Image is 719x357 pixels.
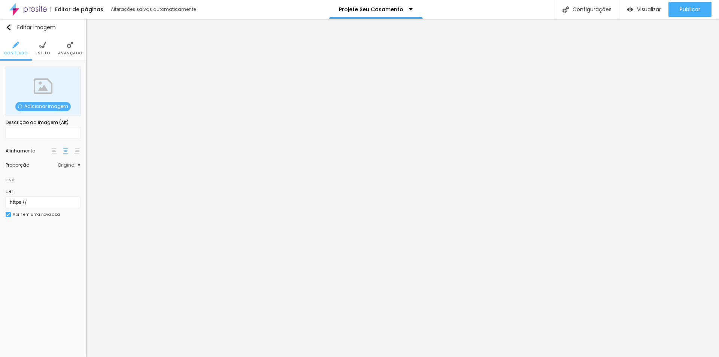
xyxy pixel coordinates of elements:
[562,6,569,13] img: Icone
[111,7,197,12] div: Alterações salvas automaticamente
[619,2,668,17] button: Visualizar
[6,24,12,30] img: Icone
[15,102,71,111] span: Adicionar imagem
[6,213,10,217] img: Icone
[58,163,81,167] span: Original
[36,51,50,55] span: Estilo
[6,163,58,167] div: Proporção
[86,19,719,357] iframe: Editor
[6,24,56,30] div: Editar Imagem
[18,104,22,109] img: Icone
[4,51,28,55] span: Conteúdo
[6,188,81,195] div: URL
[339,7,403,12] p: Projete Seu Casamento
[6,176,14,184] div: Link
[6,171,81,185] div: Link
[12,42,19,48] img: Icone
[74,148,79,154] img: paragraph-right-align.svg
[63,148,68,154] img: paragraph-center-align.svg
[51,7,103,12] div: Editor de páginas
[668,2,712,17] button: Publicar
[58,51,82,55] span: Avançado
[6,149,51,153] div: Alinhamento
[680,6,700,12] span: Publicar
[637,6,661,12] span: Visualizar
[13,213,60,217] div: Abrir em uma nova aba
[67,42,73,48] img: Icone
[52,148,57,154] img: paragraph-left-align.svg
[6,119,81,126] div: Descrição da imagem (Alt)
[39,42,46,48] img: Icone
[627,6,633,13] img: view-1.svg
